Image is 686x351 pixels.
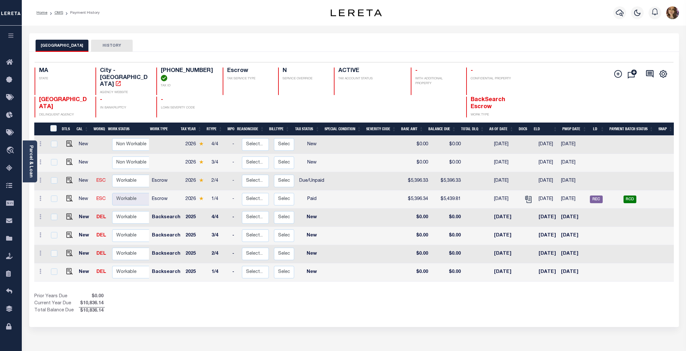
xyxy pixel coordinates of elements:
img: logo-dark.svg [331,9,382,16]
td: [DATE] [536,154,558,172]
td: [DATE] [492,227,521,245]
th: BillType: activate to sort column ascending [267,123,292,136]
th: As of Date: activate to sort column ascending [487,123,516,136]
h4: N [283,68,326,75]
a: DEL [96,215,106,219]
td: $0.00 [431,136,463,154]
a: REC [590,197,603,202]
th: Balance Due: activate to sort column ascending [426,123,459,136]
th: Work Type [147,123,178,136]
td: 1/4 [209,263,230,282]
th: Total DLQ: activate to sort column ascending [459,123,487,136]
td: 2026 [183,136,209,154]
th: Tax Status: activate to sort column ascending [292,123,322,136]
td: New [76,154,94,172]
td: - [230,190,239,209]
td: 4/4 [209,136,230,154]
td: - [230,227,239,245]
td: Backsearch [149,209,183,227]
td: New [76,172,94,190]
th: WorkQ [91,123,105,136]
th: LD: activate to sort column ascending [589,123,607,136]
td: $0.00 [431,154,463,172]
td: 2025 [183,263,209,282]
td: - [230,245,239,263]
a: OMS [54,11,63,15]
a: DEL [96,233,106,238]
img: Star.svg [199,160,203,164]
a: Parcel & Loan [29,145,33,178]
img: Star.svg [199,142,203,146]
span: BackSearch Escrow [471,97,505,110]
td: $0.00 [403,227,431,245]
th: SNAP: activate to sort column ascending [656,123,675,136]
img: Star.svg [199,196,203,201]
p: LOAN SEVERITY CODE [161,106,215,110]
td: Escrow [149,190,183,209]
a: Home [37,11,47,15]
td: 2026 [183,172,209,190]
th: &nbsp; [46,123,60,136]
td: [DATE] [536,209,558,227]
td: New [76,190,94,209]
td: Total Balance Due [34,307,79,314]
td: Prior Years Due [34,293,79,300]
p: CONFIDENTIAL PROPERTY [471,76,519,81]
td: 2025 [183,209,209,227]
td: Due/Unpaid [297,172,327,190]
td: [DATE] [536,190,558,209]
td: New [297,136,327,154]
td: 2026 [183,154,209,172]
th: Payment Batch Status: activate to sort column ascending [607,123,656,136]
p: WITH ADDITIONAL PROPERTY [415,76,459,86]
td: Backsearch [149,263,183,282]
td: 2/4 [209,172,230,190]
th: RType: activate to sort column ascending [204,123,225,136]
p: IN BANKRUPTCY [100,106,149,110]
td: [DATE] [492,172,521,190]
td: [DATE] [492,136,521,154]
img: Star.svg [199,178,203,182]
td: New [297,263,327,282]
td: [DATE] [536,263,558,282]
th: Special Condition: activate to sort column ascending [322,123,364,136]
td: Backsearch [149,245,183,263]
a: ESC [96,179,106,183]
a: DEL [96,251,106,256]
td: - [230,172,239,190]
span: - [100,97,102,103]
p: TAX ID [161,84,215,88]
p: TAX ACCOUNT STATUS [338,76,403,81]
td: - [230,136,239,154]
td: $5,396.33 [403,172,431,190]
span: - [471,68,473,74]
h4: ACTIVE [338,68,403,75]
td: 1/4 [209,190,230,209]
td: 2026 [183,190,209,209]
td: New [76,136,94,154]
td: $0.00 [431,245,463,263]
td: [DATE] [536,245,558,263]
td: New [76,227,94,245]
h4: Escrow [227,68,271,75]
span: $10,836.14 [79,300,105,307]
td: $5,396.34 [403,190,431,209]
th: DTLS [59,123,74,136]
th: Base Amt: activate to sort column ascending [399,123,426,136]
td: 3/4 [209,154,230,172]
td: $0.00 [403,136,431,154]
td: 3/4 [209,227,230,245]
span: $0.00 [79,293,105,300]
td: $0.00 [431,227,463,245]
th: ReasonCode: activate to sort column ascending [235,123,267,136]
th: &nbsp;&nbsp;&nbsp;&nbsp;&nbsp;&nbsp;&nbsp;&nbsp;&nbsp;&nbsp; [34,123,46,136]
td: [DATE] [558,245,587,263]
span: REC [590,195,603,203]
p: SERVICE OVERRIDE [283,76,326,81]
h4: City - [GEOGRAPHIC_DATA] [100,68,149,88]
td: $0.00 [403,263,431,282]
td: [DATE] [492,154,521,172]
th: PWOP Date: activate to sort column ascending [560,123,589,136]
p: WORK TYPE [471,113,519,117]
td: $0.00 [403,209,431,227]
